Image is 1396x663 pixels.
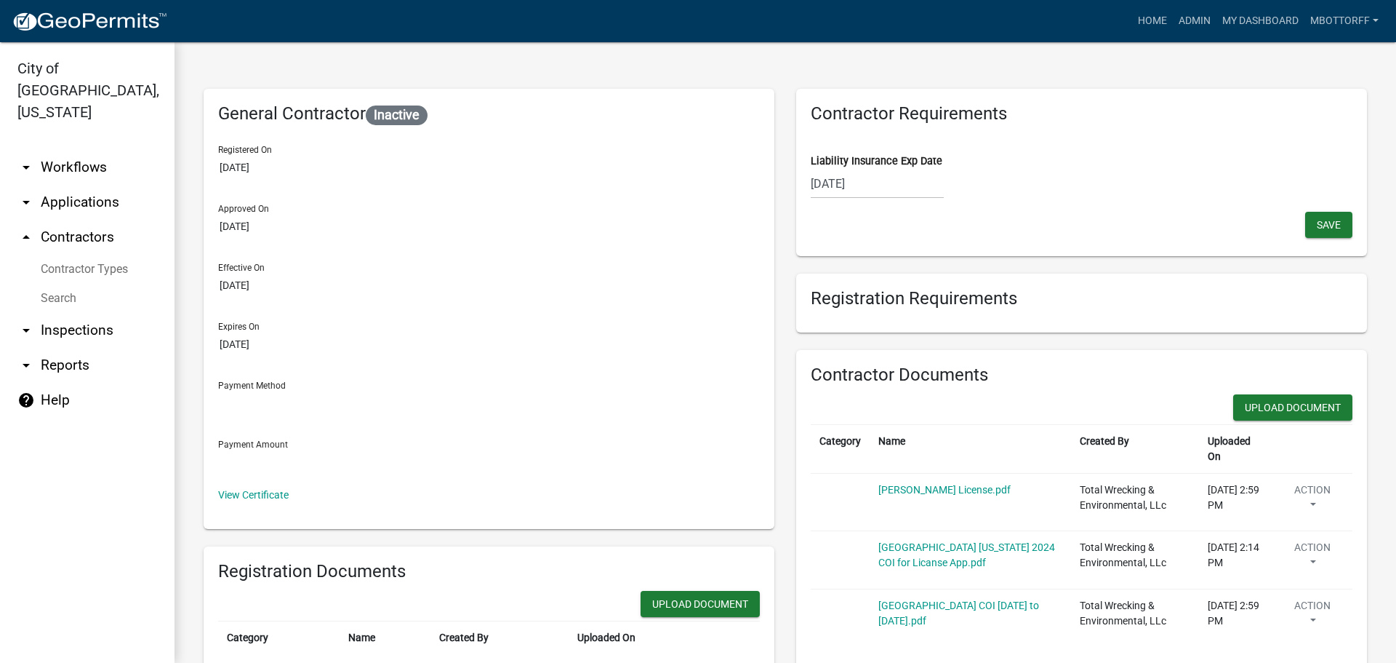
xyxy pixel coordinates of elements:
td: Total Wrecking & Environmental, LLc [1071,589,1200,646]
a: [GEOGRAPHIC_DATA] COI [DATE] to [DATE].pdf [878,600,1039,627]
i: help [17,392,35,409]
button: Action [1280,598,1344,635]
td: [DATE] 2:59 PM [1199,473,1271,531]
span: Inactive [366,106,428,125]
i: arrow_drop_down [17,194,35,211]
input: mm/dd/yyyy [811,169,944,199]
a: My Dashboard [1216,7,1304,35]
span: Save [1317,219,1341,231]
i: arrow_drop_up [17,229,35,246]
wm-modal-confirm: New Document [1233,394,1352,424]
i: arrow_drop_down [17,322,35,339]
th: Name [870,424,1071,473]
th: Uploaded On [1199,424,1271,473]
button: Upload Document [1233,394,1352,421]
button: Upload Document [641,591,760,617]
button: Action [1280,540,1344,576]
a: Mbottorff [1304,7,1384,35]
h6: Registration Requirements [811,288,1352,309]
td: [DATE] 2:14 PM [1199,531,1271,589]
i: arrow_drop_down [17,357,35,374]
h6: Contractor Documents [811,365,1352,386]
label: Liability Insurance Exp Date [811,156,942,167]
th: Category [218,621,340,654]
td: [DATE] 2:59 PM [1199,589,1271,646]
h6: General Contractor [218,103,760,125]
wm-modal-confirm: New Document [641,591,760,621]
h6: Contractor Requirements [811,103,1352,124]
a: [PERSON_NAME] License.pdf [878,484,1011,496]
button: Action [1280,483,1344,519]
th: Created By [1071,424,1200,473]
a: Admin [1173,7,1216,35]
th: Created By [430,621,568,654]
th: Category [811,424,870,473]
a: [GEOGRAPHIC_DATA] [US_STATE] 2024 COI for Licanse App.pdf [878,541,1055,568]
td: Total Wrecking & Environmental, LLc [1071,473,1200,531]
th: Uploaded On [569,621,724,654]
button: Save [1305,212,1352,238]
td: Total Wrecking & Environmental, LLc [1071,531,1200,589]
th: Name [340,621,431,654]
h6: Registration Documents [218,561,760,582]
a: View Certificate [218,489,289,501]
a: Home [1132,7,1173,35]
i: arrow_drop_down [17,159,35,176]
